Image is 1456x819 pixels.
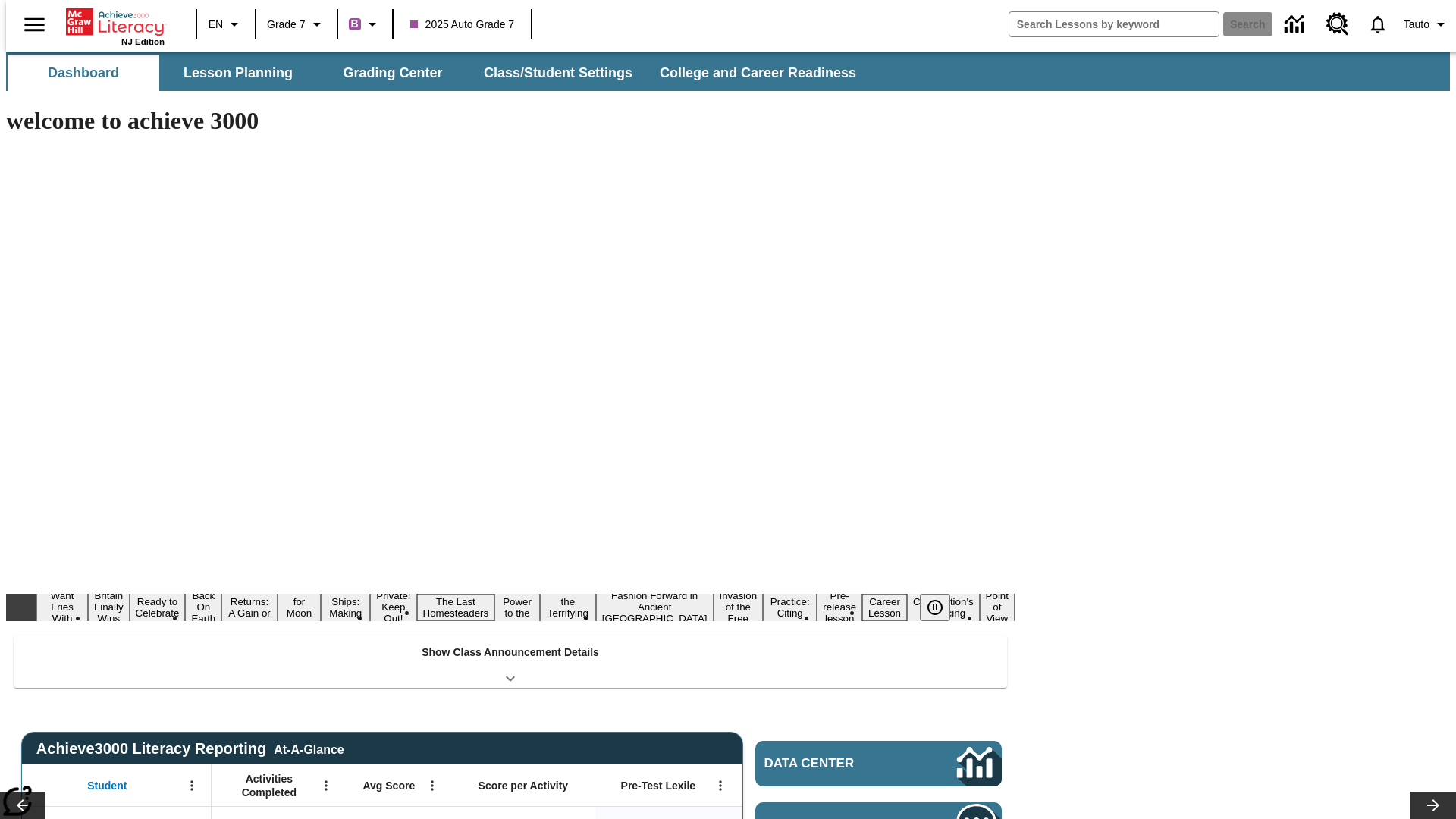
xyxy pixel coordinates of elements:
button: Slide 8 Private! Keep Out! [370,588,416,626]
button: Open side menu [12,2,57,47]
button: Slide 10 Solar Power to the People [494,582,540,632]
button: Open Menu [180,774,203,797]
button: Slide 12 Fashion Forward in Ancient Rome [596,588,714,626]
button: Slide 14 Mixed Practice: Citing Evidence [763,582,817,632]
input: search field [1009,12,1219,36]
button: Pause [920,594,950,621]
span: EN [209,17,223,33]
button: Slide 2 Britain Finally Wins [88,588,130,626]
button: Lesson Planning [162,55,314,91]
span: Student [87,779,127,792]
button: Slide 18 Point of View [980,588,1015,626]
button: Slide 6 Time for Moon Rules? [278,582,321,632]
span: 2025 Auto Grade 7 [410,17,515,33]
button: Slide 17 The Constitution's Balancing Act [907,582,980,632]
p: Show Class Announcement Details [422,645,599,661]
button: Grade: Grade 7, Select a grade [261,11,332,38]
div: SubNavbar [6,52,1450,91]
div: At-A-Glance [274,740,344,757]
button: Open Menu [709,774,732,797]
div: Home [66,5,165,46]
div: SubNavbar [6,55,870,91]
button: Grading Center [317,55,469,91]
button: Slide 9 The Last Homesteaders [417,594,495,621]
button: Slide 3 Get Ready to Celebrate Juneteenth! [130,582,186,632]
button: Open Menu [315,774,337,797]
a: Resource Center, Will open in new tab [1317,4,1358,45]
a: Notifications [1358,5,1398,44]
span: Activities Completed [219,772,319,799]
span: Achieve3000 Literacy Reporting [36,740,344,758]
span: Pre-Test Lexile [621,779,696,792]
span: NJ Edition [121,37,165,46]
button: Slide 1 Do You Want Fries With That? [36,576,88,638]
span: Tauto [1404,17,1429,33]
a: Data Center [1276,4,1317,45]
button: Slide 7 Cruise Ships: Making Waves [321,582,370,632]
button: Slide 16 Career Lesson [862,594,907,621]
a: Data Center [755,741,1002,786]
span: Avg Score [362,779,415,792]
button: Lesson carousel, Next [1410,792,1456,819]
button: Dashboard [8,55,159,91]
button: Slide 4 Back On Earth [185,588,221,626]
button: College and Career Readiness [648,55,868,91]
span: Grade 7 [267,17,306,33]
a: Home [66,7,165,37]
button: Profile/Settings [1398,11,1456,38]
button: Slide 15 Pre-release lesson [817,588,862,626]
span: Data Center [764,756,906,771]
button: Boost Class color is purple. Change class color [343,11,388,38]
button: Slide 5 Free Returns: A Gain or a Drain? [221,582,278,632]
button: Language: EN, Select a language [202,11,250,38]
button: Slide 11 Attack of the Terrifying Tomatoes [540,582,596,632]
button: Slide 13 The Invasion of the Free CD [714,576,764,638]
div: Show Class Announcement Details [14,635,1007,688]
span: Score per Activity [479,779,569,792]
h1: welcome to achieve 3000 [6,107,1015,135]
span: B [351,14,359,33]
button: Class/Student Settings [472,55,645,91]
div: Pause [920,594,965,621]
button: Open Menu [421,774,444,797]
